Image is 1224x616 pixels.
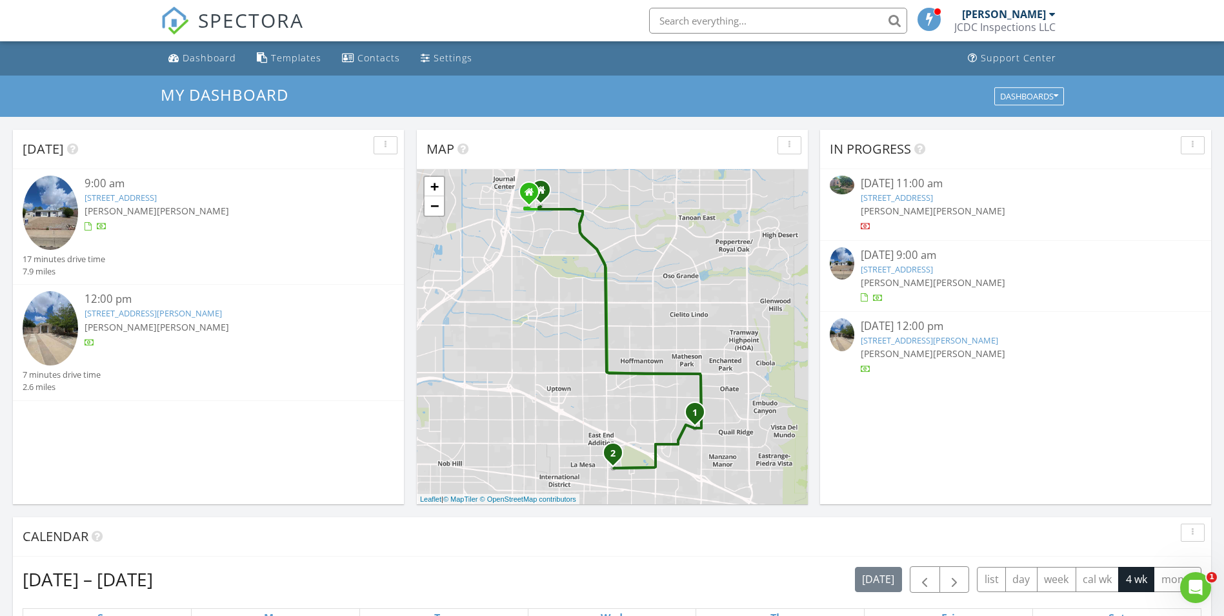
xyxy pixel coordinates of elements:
[434,52,472,64] div: Settings
[830,176,854,194] img: 9156741%2Fcover_photos%2FQeS3Pth83Zr1YZQpeoJE%2Fsmall.jpg
[1076,567,1119,592] button: cal wk
[157,205,229,217] span: [PERSON_NAME]
[23,291,78,365] img: 9366240%2Fcover_photos%2FenxjNX1OXD4AhZKwpNGB%2Fsmall.jpg
[163,46,241,70] a: Dashboard
[157,321,229,333] span: [PERSON_NAME]
[161,6,189,35] img: The Best Home Inspection Software - Spectora
[23,176,78,250] img: 9315639%2Fcover_photos%2F8WVwXo9msJtHNjlkIqQY%2Fsmall.jpg
[416,46,477,70] a: Settings
[861,276,933,289] span: [PERSON_NAME]
[425,177,444,196] a: Zoom in
[23,381,101,393] div: 2.6 miles
[1154,567,1201,592] button: month
[649,8,907,34] input: Search everything...
[85,321,157,333] span: [PERSON_NAME]
[830,140,911,158] span: In Progress
[861,318,1170,334] div: [DATE] 12:00 pm
[23,140,64,158] span: [DATE]
[861,205,933,217] span: [PERSON_NAME]
[161,17,304,45] a: SPECTORA
[198,6,304,34] span: SPECTORA
[417,494,579,505] div: |
[23,566,153,592] h2: [DATE] – [DATE]
[23,265,105,278] div: 7.9 miles
[861,334,998,346] a: [STREET_ADDRESS][PERSON_NAME]
[963,46,1061,70] a: Support Center
[1180,572,1211,603] iframe: Intercom live chat
[861,347,933,360] span: [PERSON_NAME]
[977,567,1006,592] button: list
[861,247,1170,263] div: [DATE] 9:00 am
[541,190,548,198] div: 6255 San Antonio Drive NE #93595, ALBUQUERQUE NM 87199
[855,567,902,592] button: [DATE]
[939,566,970,593] button: Next
[23,369,101,381] div: 7 minutes drive time
[357,52,400,64] div: Contacts
[337,46,405,70] a: Contacts
[994,87,1064,105] button: Dashboards
[420,495,441,503] a: Leaflet
[1118,567,1154,592] button: 4 wk
[933,347,1005,360] span: [PERSON_NAME]
[981,52,1056,64] div: Support Center
[830,318,854,351] img: 9366240%2Fcover_photos%2FenxjNX1OXD4AhZKwpNGB%2Fsmall.jpg
[1005,567,1038,592] button: day
[85,307,222,319] a: [STREET_ADDRESS][PERSON_NAME]
[692,409,697,418] i: 1
[861,192,933,203] a: [STREET_ADDRESS]
[962,8,1046,21] div: [PERSON_NAME]
[85,176,363,192] div: 9:00 am
[695,412,703,420] div: 11701 Summer Ave NE, Albuquerque, NM 87112
[910,566,940,593] button: Previous
[1037,567,1076,592] button: week
[933,205,1005,217] span: [PERSON_NAME]
[426,140,454,158] span: Map
[161,84,288,105] span: My Dashboard
[830,318,1201,376] a: [DATE] 12:00 pm [STREET_ADDRESS][PERSON_NAME] [PERSON_NAME][PERSON_NAME]
[830,247,1201,305] a: [DATE] 9:00 am [STREET_ADDRESS] [PERSON_NAME][PERSON_NAME]
[1000,92,1058,101] div: Dashboards
[23,176,394,278] a: 9:00 am [STREET_ADDRESS] [PERSON_NAME][PERSON_NAME] 17 minutes drive time 7.9 miles
[610,449,616,458] i: 2
[425,196,444,216] a: Zoom out
[1207,572,1217,582] span: 1
[861,176,1170,192] div: [DATE] 11:00 am
[23,253,105,265] div: 17 minutes drive time
[954,21,1056,34] div: JCDC Inspections LLC
[830,247,854,280] img: 9315639%2Fcover_photos%2F8WVwXo9msJtHNjlkIqQY%2Fsmall.jpg
[23,528,88,545] span: Calendar
[830,176,1201,233] a: [DATE] 11:00 am [STREET_ADDRESS] [PERSON_NAME][PERSON_NAME]
[933,276,1005,289] span: [PERSON_NAME]
[613,453,621,460] div: 337 General Bradley St NE , Albuquerque, NM 87123
[861,263,933,275] a: [STREET_ADDRESS]
[183,52,236,64] div: Dashboard
[23,291,394,393] a: 12:00 pm [STREET_ADDRESS][PERSON_NAME] [PERSON_NAME][PERSON_NAME] 7 minutes drive time 2.6 miles
[85,291,363,307] div: 12:00 pm
[85,192,157,203] a: [STREET_ADDRESS]
[252,46,326,70] a: Templates
[443,495,478,503] a: © MapTiler
[85,205,157,217] span: [PERSON_NAME]
[529,192,537,200] div: PO BOX 93595, ALBUQUERQUE Bernalillo 87199
[480,495,576,503] a: © OpenStreetMap contributors
[271,52,321,64] div: Templates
